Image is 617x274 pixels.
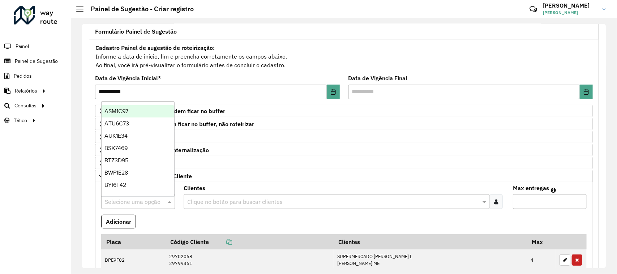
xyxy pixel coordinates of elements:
[14,102,37,110] span: Consultas
[104,157,128,163] span: BTZ3D95
[14,117,27,124] span: Tático
[95,74,161,82] label: Data de Vigência Inicial
[543,9,597,16] span: [PERSON_NAME]
[95,170,593,182] a: Mapas Sugeridos: Placa-Cliente
[513,184,549,192] label: Max entregas
[334,234,527,249] th: Clientes
[101,101,175,196] ng-dropdown-panel: Options list
[95,118,593,130] a: Preservar Cliente - Devem ficar no buffer, não roteirizar
[101,234,165,249] th: Placa
[334,249,527,271] td: SUPERMERCADO [PERSON_NAME] L [PERSON_NAME] ME
[104,108,128,114] span: ASM1C97
[209,238,232,245] a: Copiar
[95,105,593,117] a: Priorizar Cliente - Não podem ficar no buffer
[101,249,165,271] td: DPE9F02
[16,43,29,50] span: Painel
[527,249,556,271] td: 4
[104,145,128,151] span: BSX7469
[165,249,333,271] td: 29702068 29799361
[527,234,556,249] th: Max
[95,144,593,156] a: Cliente para Multi-CDD/Internalização
[15,87,37,95] span: Relatórios
[107,121,254,127] span: Preservar Cliente - Devem ficar no buffer, não roteirizar
[101,215,136,228] button: Adicionar
[348,74,408,82] label: Data de Vigência Final
[543,2,597,9] h3: [PERSON_NAME]
[95,29,177,34] span: Formulário Painel de Sugestão
[104,133,128,139] span: AUK1E34
[104,120,129,127] span: ATU6C73
[327,85,340,99] button: Choose Date
[95,157,593,169] a: Cliente Retira
[95,131,593,143] a: Cliente para Recarga
[95,44,215,51] strong: Cadastro Painel de sugestão de roteirização:
[165,234,333,249] th: Código Cliente
[15,57,58,65] span: Painel de Sugestão
[104,170,128,176] span: BWP1E28
[95,43,593,70] div: Informe a data de inicio, fim e preencha corretamente os campos abaixo. Ao final, você irá pré-vi...
[526,1,541,17] a: Contato Rápido
[83,5,194,13] h2: Painel de Sugestão - Criar registro
[14,72,32,80] span: Pedidos
[104,182,126,188] span: BYI6F42
[551,187,556,193] em: Máximo de clientes que serão colocados na mesma rota com os clientes informados
[580,85,593,99] button: Choose Date
[184,184,205,192] label: Clientes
